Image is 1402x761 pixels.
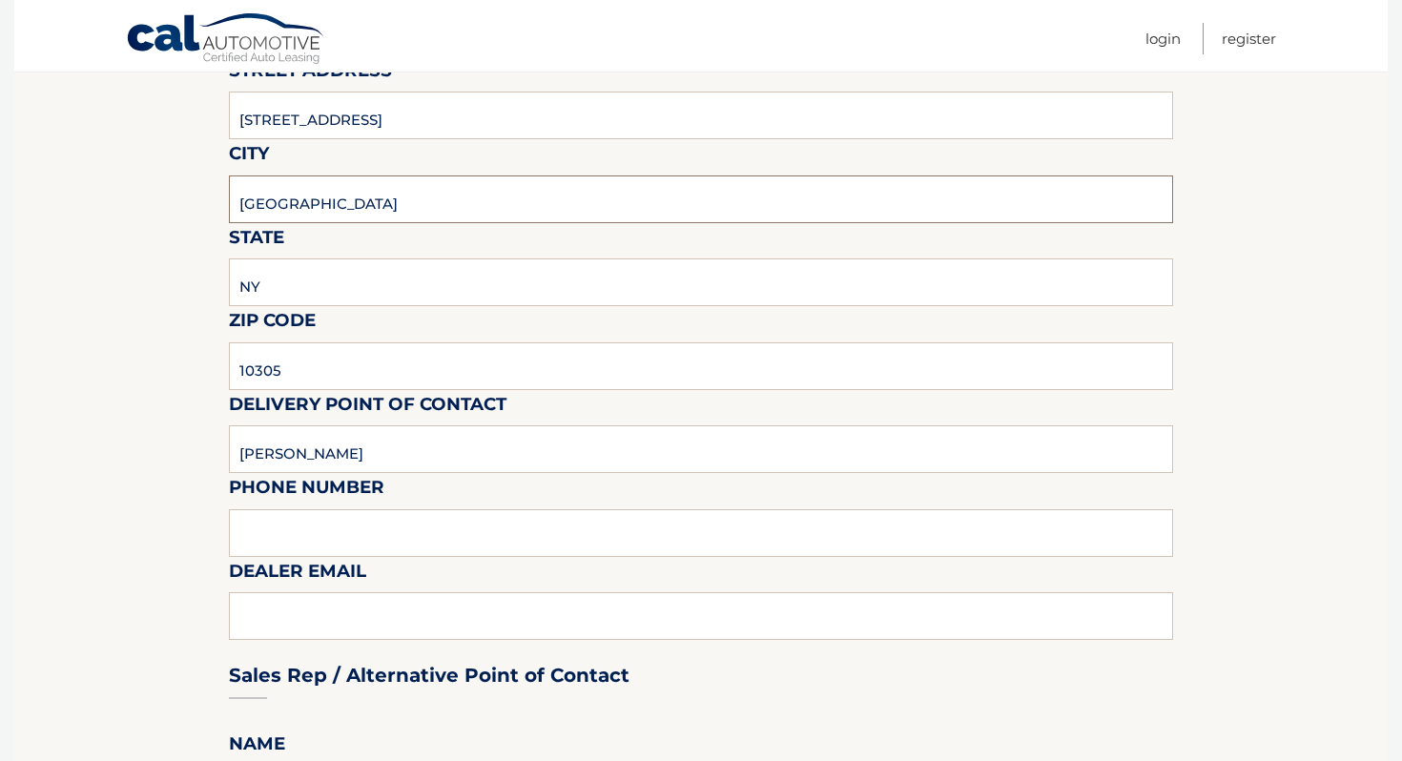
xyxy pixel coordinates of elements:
[229,306,316,341] label: Zip Code
[229,56,392,92] label: Street Address
[229,223,284,258] label: State
[229,139,269,175] label: City
[229,390,506,425] label: Delivery Point of Contact
[229,664,629,688] h3: Sales Rep / Alternative Point of Contact
[1222,23,1276,54] a: Register
[229,557,366,592] label: Dealer Email
[126,12,326,68] a: Cal Automotive
[229,473,384,508] label: Phone Number
[1145,23,1181,54] a: Login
